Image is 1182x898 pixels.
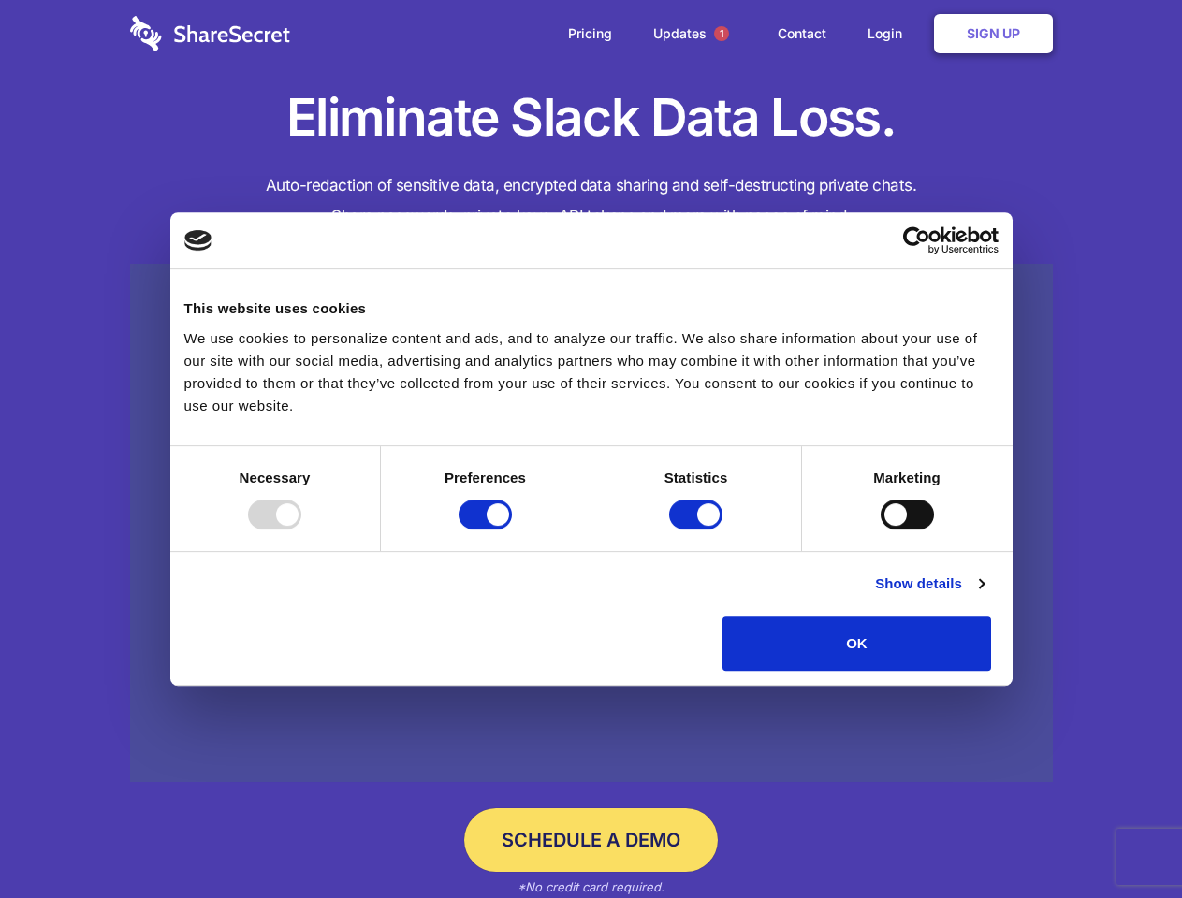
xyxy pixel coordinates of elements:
a: Contact [759,5,845,63]
a: Sign Up [934,14,1053,53]
a: Wistia video thumbnail [130,264,1053,783]
img: logo-wordmark-white-trans-d4663122ce5f474addd5e946df7df03e33cb6a1c49d2221995e7729f52c070b2.svg [130,16,290,51]
h1: Eliminate Slack Data Loss. [130,84,1053,152]
em: *No credit card required. [518,879,664,894]
span: 1 [714,26,729,41]
div: This website uses cookies [184,297,999,320]
div: We use cookies to personalize content and ads, and to analyze our traffic. We also share informat... [184,327,999,417]
a: Schedule a Demo [464,808,718,872]
a: Login [849,5,930,63]
a: Usercentrics Cookiebot - opens in a new window [835,226,999,254]
strong: Necessary [240,470,311,485]
strong: Preferences [445,470,526,485]
a: Pricing [549,5,631,63]
strong: Statistics [664,470,728,485]
button: OK [722,616,991,671]
img: logo [184,230,212,251]
a: Show details [875,572,984,595]
h4: Auto-redaction of sensitive data, encrypted data sharing and self-destructing private chats. Shar... [130,170,1053,232]
strong: Marketing [873,470,941,485]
